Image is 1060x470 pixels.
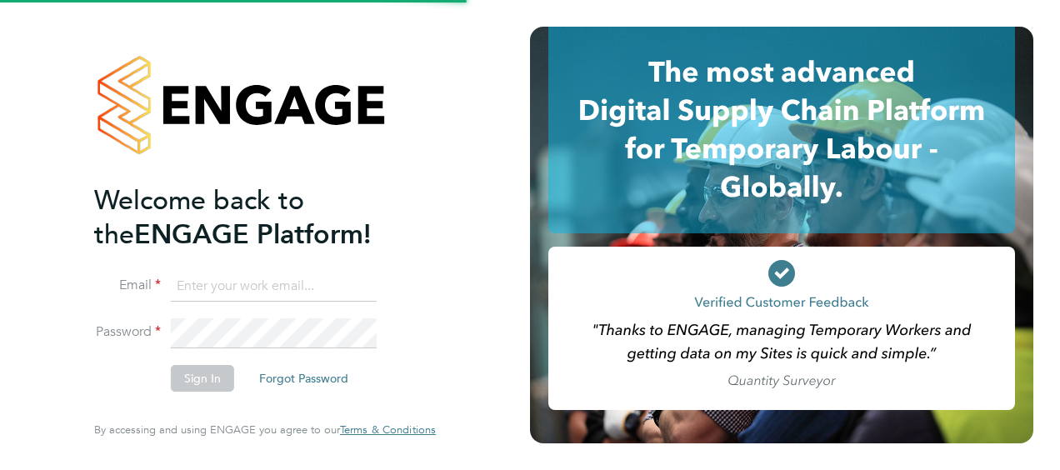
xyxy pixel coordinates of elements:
span: Terms & Conditions [340,422,436,437]
a: Terms & Conditions [340,423,436,437]
h2: ENGAGE Platform! [94,183,419,252]
label: Password [94,323,161,341]
span: By accessing and using ENGAGE you agree to our [94,422,436,437]
span: Welcome back to the [94,184,304,251]
button: Sign In [171,365,234,392]
input: Enter your work email... [171,272,377,302]
button: Forgot Password [246,365,362,392]
label: Email [94,277,161,294]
